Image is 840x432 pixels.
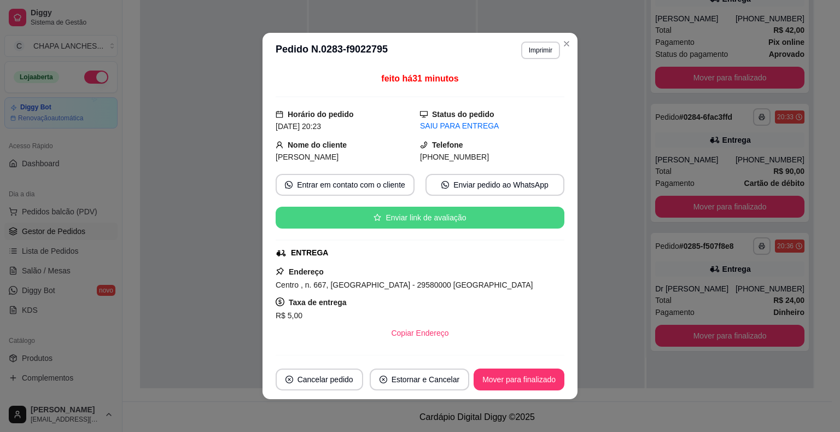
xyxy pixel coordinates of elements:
[285,376,293,383] span: close-circle
[474,369,564,390] button: Mover para finalizado
[276,207,564,229] button: starEnviar link de avaliação
[291,247,328,259] div: ENTREGA
[276,110,283,118] span: calendar
[521,42,560,59] button: Imprimir
[432,110,494,119] strong: Status do pedido
[288,141,347,149] strong: Nome do cliente
[276,153,339,161] span: [PERSON_NAME]
[425,174,564,196] button: whats-appEnviar pedido ao WhatsApp
[288,110,354,119] strong: Horário do pedido
[558,35,575,52] button: Close
[276,311,302,320] span: R$ 5,00
[432,141,463,149] strong: Telefone
[276,369,363,390] button: close-circleCancelar pedido
[441,181,449,189] span: whats-app
[276,42,388,59] h3: Pedido N. 0283-f9022795
[276,281,533,289] span: Centro , n. 667, [GEOGRAPHIC_DATA] - 29580000 [GEOGRAPHIC_DATA]
[382,322,457,344] button: Copiar Endereço
[374,214,381,221] span: star
[289,267,324,276] strong: Endereço
[285,181,293,189] span: whats-app
[420,141,428,149] span: phone
[370,369,470,390] button: close-circleEstornar e Cancelar
[276,174,415,196] button: whats-appEntrar em contato com o cliente
[276,297,284,306] span: dollar
[420,153,489,161] span: [PHONE_NUMBER]
[276,122,321,131] span: [DATE] 20:23
[420,110,428,118] span: desktop
[289,298,347,307] strong: Taxa de entrega
[380,376,387,383] span: close-circle
[276,267,284,276] span: pushpin
[276,141,283,149] span: user
[420,120,564,132] div: SAIU PARA ENTREGA
[381,74,458,83] span: feito há 31 minutos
